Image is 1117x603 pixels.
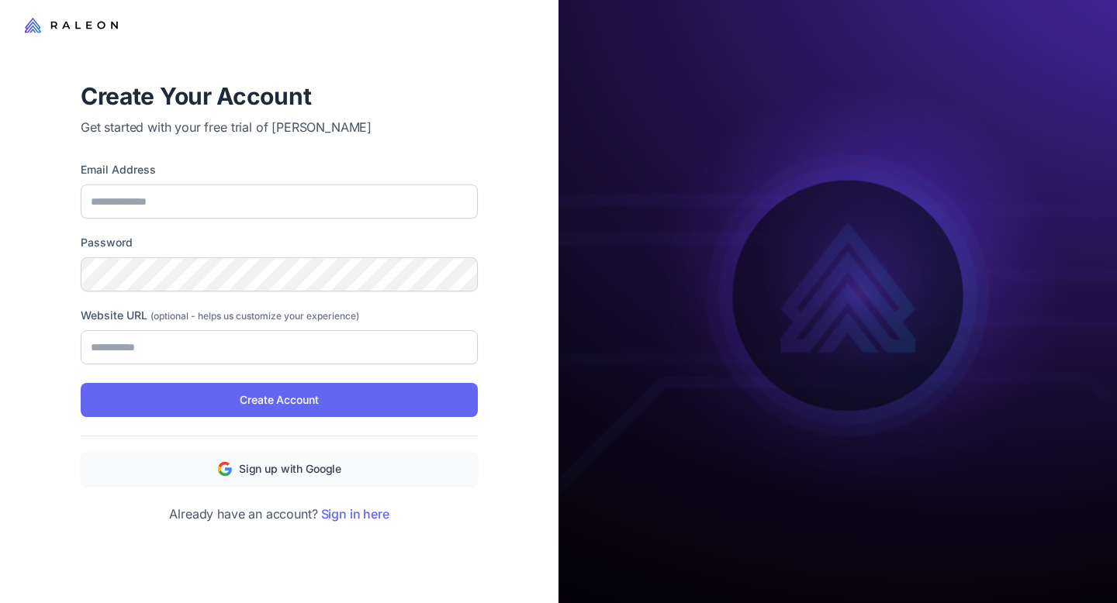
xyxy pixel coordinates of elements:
span: Create Account [240,391,318,408]
span: (optional - helps us customize your experience) [150,310,359,322]
label: Email Address [81,161,478,178]
label: Website URL [81,307,478,324]
p: Already have an account? [81,505,478,523]
label: Password [81,234,478,251]
p: Get started with your free trial of [PERSON_NAME] [81,118,478,136]
a: Sign in here [321,506,389,522]
button: Sign up with Google [81,452,478,486]
button: Create Account [81,383,478,417]
h1: Create Your Account [81,81,478,112]
span: Sign up with Google [239,460,341,477]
